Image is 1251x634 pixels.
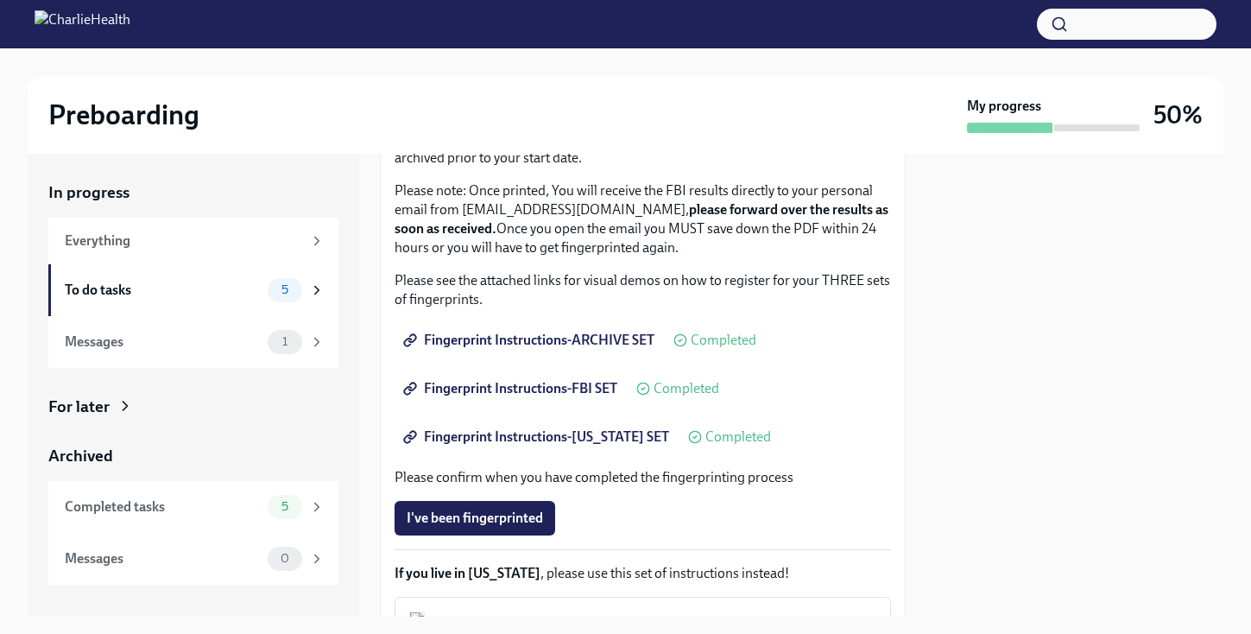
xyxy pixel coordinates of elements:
[705,430,771,444] span: Completed
[395,565,540,581] strong: If you live in [US_STATE]
[65,498,261,517] div: Completed tasks
[395,420,681,454] a: Fingerprint Instructions-[US_STATE] SET
[35,10,130,38] img: CharlieHealth
[271,500,299,513] span: 5
[270,552,300,565] span: 0
[65,281,261,300] div: To do tasks
[48,445,338,467] a: Archived
[654,382,719,396] span: Completed
[395,181,891,257] p: Please note: Once printed, You will receive the FBI results directly to your personal email from ...
[48,218,338,264] a: Everything
[395,371,629,406] a: Fingerprint Instructions-FBI SET
[65,333,261,352] div: Messages
[967,97,1041,116] strong: My progress
[48,481,338,533] a: Completed tasks5
[395,468,891,487] p: Please confirm when you have completed the fingerprinting process
[395,323,667,358] a: Fingerprint Instructions-ARCHIVE SET
[65,231,302,250] div: Everything
[48,98,199,132] h2: Preboarding
[48,181,338,204] a: In progress
[48,533,338,585] a: Messages0
[1153,99,1203,130] h3: 50%
[691,333,756,347] span: Completed
[407,428,669,446] span: Fingerprint Instructions-[US_STATE] SET
[395,564,891,583] p: , please use this set of instructions instead!
[395,271,891,309] p: Please see the attached links for visual demos on how to register for your THREE sets of fingerpr...
[48,316,338,368] a: Messages1
[65,549,261,568] div: Messages
[407,332,654,349] span: Fingerprint Instructions-ARCHIVE SET
[271,283,299,296] span: 5
[395,501,555,536] button: I've been fingerprinted
[272,335,298,348] span: 1
[407,510,543,527] span: I've been fingerprinted
[48,264,338,316] a: To do tasks5
[48,396,338,418] a: For later
[407,380,617,397] span: Fingerprint Instructions-FBI SET
[48,396,110,418] div: For later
